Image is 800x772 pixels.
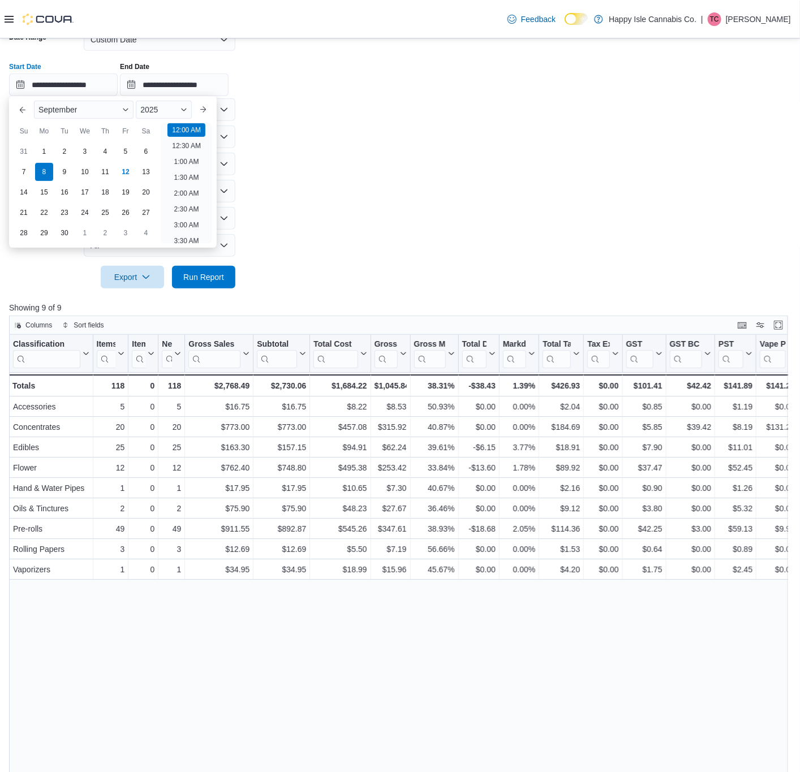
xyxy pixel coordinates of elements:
[137,122,155,140] div: Sa
[587,420,618,434] div: $0.00
[132,441,154,454] div: 0
[96,204,114,222] div: day-25
[375,461,407,475] div: $253.42
[565,13,588,25] input: Dark Mode
[670,542,712,556] div: $0.00
[670,461,712,475] div: $0.00
[188,481,250,495] div: $17.95
[708,12,721,26] div: Tarin Cooper
[414,339,446,350] div: Gross Margin
[74,321,104,330] span: Sort fields
[162,400,181,413] div: 5
[188,502,250,515] div: $75.90
[313,379,367,393] div: $1,684.22
[414,441,455,454] div: 39.61%
[375,339,398,350] div: Gross Profit
[132,339,145,368] div: Items Ref
[626,379,663,393] div: $101.41
[719,339,743,350] div: PST
[9,62,41,71] label: Start Date
[719,339,743,368] div: PST
[462,339,496,368] button: Total Discount
[587,339,609,368] div: Tax Exemptions
[97,420,125,434] div: 20
[587,379,618,393] div: $0.00
[188,441,250,454] div: $163.30
[414,379,455,393] div: 38.31%
[84,28,235,51] button: Custom Date
[375,563,407,576] div: $15.96
[35,163,53,181] div: day-8
[313,400,367,413] div: $8.22
[13,563,89,576] div: Vaporizers
[626,400,663,413] div: $0.85
[13,461,89,475] div: Flower
[543,461,580,475] div: $89.92
[587,339,618,368] button: Tax Exemptions
[76,204,94,222] div: day-24
[13,339,89,368] button: Classification
[13,400,89,413] div: Accessories
[162,441,181,454] div: 25
[117,183,135,201] div: day-19
[132,420,154,434] div: 0
[13,542,89,556] div: Rolling Papers
[96,224,114,242] div: day-2
[220,105,229,114] button: Open list of options
[414,420,455,434] div: 40.87%
[543,522,580,536] div: $114.36
[375,339,407,368] button: Gross Profit
[97,481,125,495] div: 1
[132,339,154,368] button: Items Ref
[503,441,535,454] div: 3.77%
[543,379,580,393] div: $426.93
[162,542,181,556] div: 3
[97,502,125,515] div: 2
[626,502,663,515] div: $3.80
[543,420,580,434] div: $184.69
[719,420,752,434] div: $8.19
[257,563,306,576] div: $34.95
[13,441,89,454] div: Edibles
[710,12,719,26] span: TC
[543,542,580,556] div: $1.53
[760,379,795,393] div: $141.21
[701,12,703,26] p: |
[503,339,535,368] button: Markdown Percent
[760,461,795,475] div: $0.00
[96,143,114,161] div: day-4
[188,339,240,350] div: Gross Sales
[760,542,795,556] div: $0.00
[503,8,560,31] a: Feedback
[543,339,580,368] button: Total Tax
[117,122,135,140] div: Fr
[188,461,250,475] div: $762.40
[132,542,154,556] div: 0
[13,339,80,368] div: Classification
[754,318,767,332] button: Display options
[96,163,114,181] div: day-11
[97,441,125,454] div: 25
[15,163,33,181] div: day-7
[35,183,53,201] div: day-15
[257,400,306,413] div: $16.75
[587,542,618,556] div: $0.00
[670,420,712,434] div: $39.42
[313,339,358,350] div: Total Cost
[9,302,796,313] p: Showing 9 of 9
[55,122,74,140] div: Tu
[670,522,712,536] div: $3.00
[137,183,155,201] div: day-20
[107,266,157,288] span: Export
[375,339,398,368] div: Gross Profit
[414,339,446,368] div: Gross Margin
[626,420,663,434] div: $5.85
[313,481,367,495] div: $10.65
[162,461,181,475] div: 12
[132,502,154,515] div: 0
[132,563,154,576] div: 0
[375,420,407,434] div: $315.92
[503,339,526,350] div: Markdown Percent
[15,143,33,161] div: day-31
[462,461,496,475] div: -$13.60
